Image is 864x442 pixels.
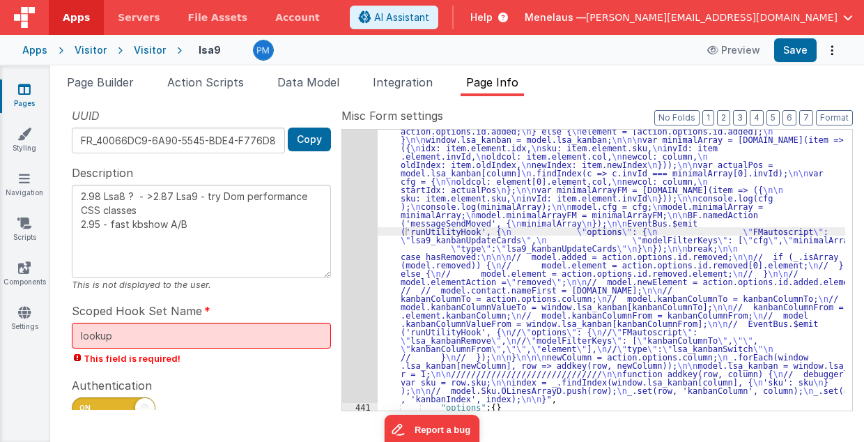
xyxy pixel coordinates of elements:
button: 2 [717,110,730,125]
span: Help [470,10,493,24]
button: Preview [699,39,769,61]
span: Page Builder [67,75,134,89]
span: Page Info [466,75,518,89]
span: Menelaus — [525,10,586,24]
button: 7 [799,110,813,125]
span: File Assets [188,10,248,24]
div: 441 [342,403,378,411]
button: Menelaus — [PERSON_NAME][EMAIL_ADDRESS][DOMAIN_NAME] [525,10,853,24]
span: This field is required! [72,352,331,365]
span: Scoped Hook Set Name [72,303,202,319]
button: Save [774,38,817,62]
img: a12ed5ba5769bda9d2665f51d2850528 [254,40,273,60]
span: Integration [373,75,433,89]
button: Options [822,40,842,60]
button: No Folds [654,110,700,125]
button: Copy [288,128,331,151]
h4: lsa9 [199,45,221,55]
span: Description [72,165,133,181]
span: [PERSON_NAME][EMAIL_ADDRESS][DOMAIN_NAME] [586,10,838,24]
span: Servers [118,10,160,24]
div: Apps [22,43,47,57]
button: 5 [766,110,780,125]
button: 3 [733,110,747,125]
button: 4 [750,110,764,125]
span: Authentication [72,377,152,394]
span: Data Model [277,75,339,89]
div: Visitor [134,43,166,57]
span: Misc Form settings [341,107,443,124]
span: UUID [72,107,100,124]
button: Format [816,110,853,125]
div: Visitor [75,43,107,57]
div: This is not displayed to the user. [72,278,331,291]
button: 6 [782,110,796,125]
span: AI Assistant [374,10,429,24]
button: 1 [702,110,714,125]
span: Apps [63,10,90,24]
button: AI Assistant [350,6,438,29]
span: Action Scripts [167,75,244,89]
